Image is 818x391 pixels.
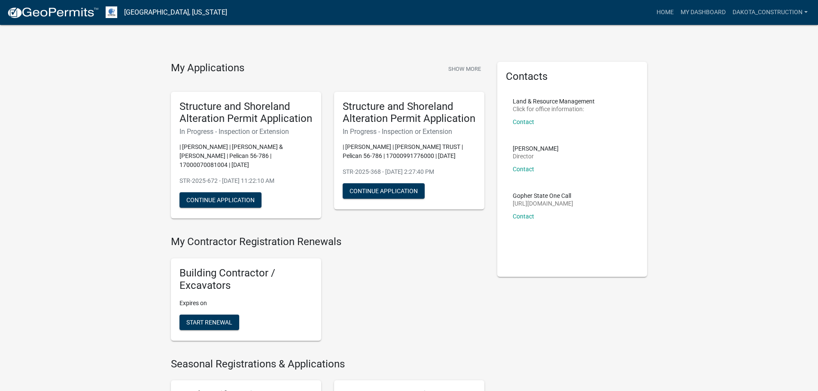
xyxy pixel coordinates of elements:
h5: Contacts [506,70,639,83]
wm-registration-list-section: My Contractor Registration Renewals [171,236,484,347]
img: Otter Tail County, Minnesota [106,6,117,18]
p: | [PERSON_NAME] | [PERSON_NAME] & [PERSON_NAME] | Pelican 56-786 | 17000070081004 | [DATE] [179,142,313,170]
p: [PERSON_NAME] [513,145,559,152]
p: STR-2025-672 - [DATE] 11:22:10 AM [179,176,313,185]
button: Continue Application [179,192,262,208]
a: Contact [513,118,534,125]
p: [URL][DOMAIN_NAME] [513,200,573,206]
a: [GEOGRAPHIC_DATA], [US_STATE] [124,5,227,20]
button: Show More [445,62,484,76]
h5: Structure and Shoreland Alteration Permit Application [179,100,313,125]
h6: In Progress - Inspection or Extension [343,127,476,136]
p: Expires on [179,299,313,308]
h4: My Contractor Registration Renewals [171,236,484,248]
h6: In Progress - Inspection or Extension [179,127,313,136]
p: Director [513,153,559,159]
a: Contact [513,166,534,173]
h5: Building Contractor / Excavators [179,267,313,292]
a: My Dashboard [677,4,729,21]
a: Contact [513,213,534,220]
span: Start Renewal [186,318,232,325]
p: STR-2025-368 - [DATE] 2:27:40 PM [343,167,476,176]
button: Start Renewal [179,315,239,330]
p: Land & Resource Management [513,98,595,104]
h4: My Applications [171,62,244,75]
a: Home [653,4,677,21]
button: Continue Application [343,183,425,199]
p: | [PERSON_NAME] | [PERSON_NAME] TRUST | Pelican 56-786 | 17000991776000 | [DATE] [343,142,476,161]
h4: Seasonal Registrations & Applications [171,358,484,370]
h5: Structure and Shoreland Alteration Permit Application [343,100,476,125]
p: Gopher State One Call [513,193,573,199]
a: Dakota_Construction [729,4,811,21]
p: Click for office information: [513,106,595,112]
